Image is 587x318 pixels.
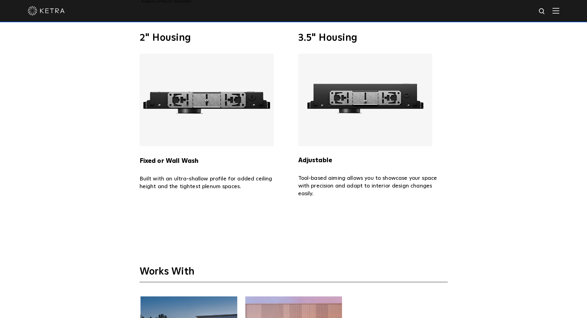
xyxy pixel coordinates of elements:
img: search icon [538,8,546,15]
p: Built with an ultra-shallow profile for added ceiling height and the tightest plenum spaces. [140,175,289,191]
strong: Fixed or Wall Wash [140,158,199,164]
img: Ketra 3.5" Adjustable Housing with an ultra slim profile [298,54,432,146]
p: Tool-based aiming allows you to showcase your space with precision and adapt to interior design c... [298,175,448,198]
img: Hamburger%20Nav.svg [552,8,559,14]
img: Ketra 2" Fixed or Wall Wash Housing with an ultra slim profile [140,54,274,146]
img: ketra-logo-2019-white [28,6,65,15]
h3: Works With [140,266,448,283]
strong: Adjustable [298,157,332,163]
h3: 2" Housing [140,33,289,43]
h3: 3.5" Housing [298,33,448,43]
